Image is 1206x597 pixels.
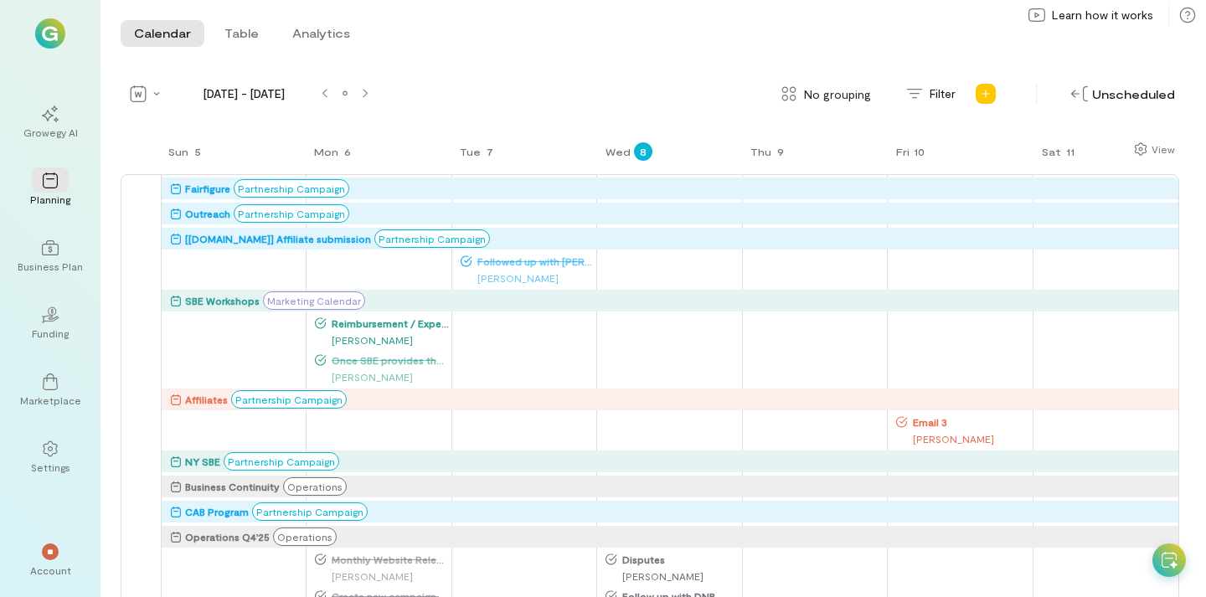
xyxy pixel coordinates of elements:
a: Marketplace [20,360,80,420]
span: Filter [930,85,956,102]
div: [PERSON_NAME] [315,568,450,584]
span: Followed up with [PERSON_NAME]/[PERSON_NAME] again [472,255,595,268]
div: 9 [771,142,790,161]
button: Table [211,20,272,47]
div: CAB Program [185,503,249,520]
div: 8 [634,142,652,161]
span: [DATE] - [DATE] [173,85,315,102]
div: SBE Workshops [185,292,260,309]
div: 6 [338,142,357,161]
div: NY SBE [185,453,220,470]
div: Wed [606,145,631,158]
div: Add new [972,80,999,107]
div: Fairfigure [185,180,230,197]
span: Disputes [617,553,740,566]
div: Affiliates [185,391,228,408]
a: October 11, 2025 [1033,141,1083,174]
div: Business Continuity [185,478,280,495]
div: Marketing Calendar [263,291,365,310]
div: Sat [1042,145,1061,158]
div: [[DOMAIN_NAME]] Affiliate submission [185,230,371,247]
span: Once SBE provides the landing page do marketing planning with the team [327,353,450,367]
span: No grouping [804,85,871,103]
div: Funding [32,327,69,340]
div: [PERSON_NAME] [606,568,740,584]
div: Partnership Campaign [231,390,347,409]
button: Calendar [121,20,204,47]
span: Learn how it works [1052,7,1153,23]
div: Partnership Campaign [224,452,339,471]
div: Account [30,564,71,577]
div: Marketplace [20,394,81,407]
a: Planning [20,159,80,219]
div: Operations Q4'25 [185,528,270,545]
button: Analytics [279,20,363,47]
a: October 10, 2025 [888,141,931,174]
a: October 9, 2025 [742,141,793,174]
a: October 7, 2025 [451,141,502,174]
div: Settings [31,461,70,474]
div: Operations [283,477,347,496]
div: Tue [460,145,481,158]
div: 10 [910,142,928,161]
div: Partnership Campaign [234,179,349,198]
span: Reimbursement / Expenses submission [327,317,450,330]
span: Monthly Website Release Posting [327,553,450,566]
div: Growegy AI [23,126,78,139]
div: Thu [750,145,771,158]
div: [PERSON_NAME] [315,332,450,348]
a: Funding [20,293,80,353]
div: Business Plan [18,260,83,273]
a: October 5, 2025 [160,141,210,174]
div: Partnership Campaign [234,204,349,223]
div: [PERSON_NAME] [896,430,1031,447]
div: [PERSON_NAME] [315,368,450,385]
div: Operations [273,528,337,546]
div: Unscheduled [1067,81,1179,107]
div: Planning [30,193,70,206]
div: 11 [1061,142,1080,161]
div: Mon [314,145,338,158]
a: Growegy AI [20,92,80,152]
a: October 6, 2025 [306,141,360,174]
div: Outreach [185,205,230,222]
span: Email 3 [908,415,1031,429]
div: Fri [896,145,910,158]
div: Sun [168,145,188,158]
div: 7 [481,142,499,161]
div: Partnership Campaign [252,502,368,521]
a: Business Plan [20,226,80,286]
div: View [1152,142,1175,157]
a: Settings [20,427,80,487]
div: 5 [188,142,207,161]
div: [PERSON_NAME] [461,270,595,286]
a: October 8, 2025 [597,141,656,174]
div: Show columns [1130,137,1179,161]
div: Partnership Campaign [374,229,490,248]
